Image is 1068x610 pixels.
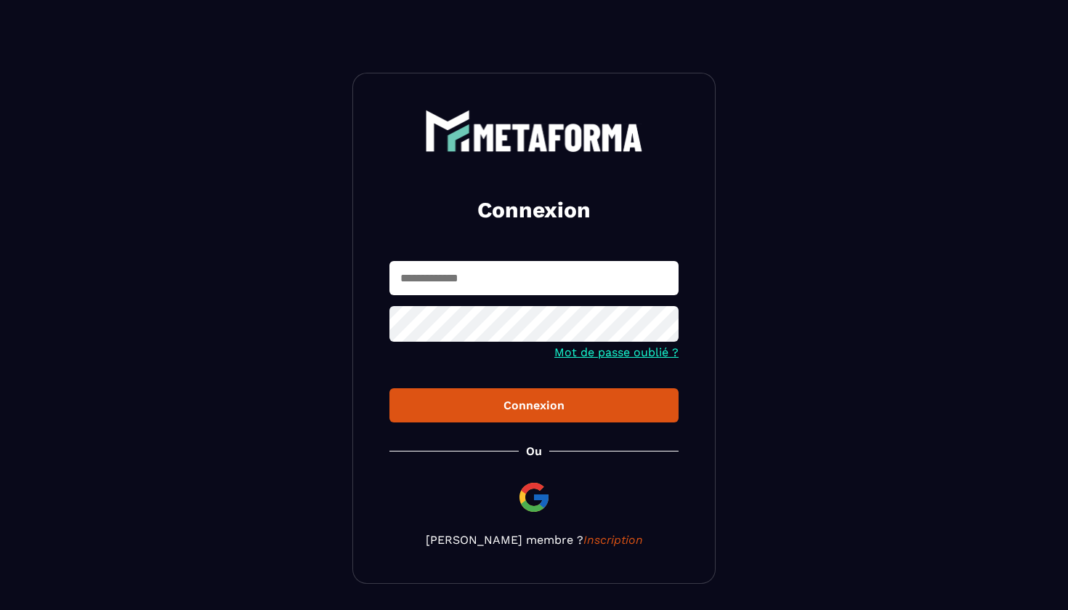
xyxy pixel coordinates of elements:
p: Ou [526,444,542,458]
img: google [517,480,551,515]
a: Mot de passe oublié ? [554,345,679,359]
p: [PERSON_NAME] membre ? [389,533,679,547]
h2: Connexion [407,196,661,225]
a: logo [389,110,679,152]
img: logo [425,110,643,152]
a: Inscription [583,533,643,547]
button: Connexion [389,388,679,422]
div: Connexion [401,398,667,412]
